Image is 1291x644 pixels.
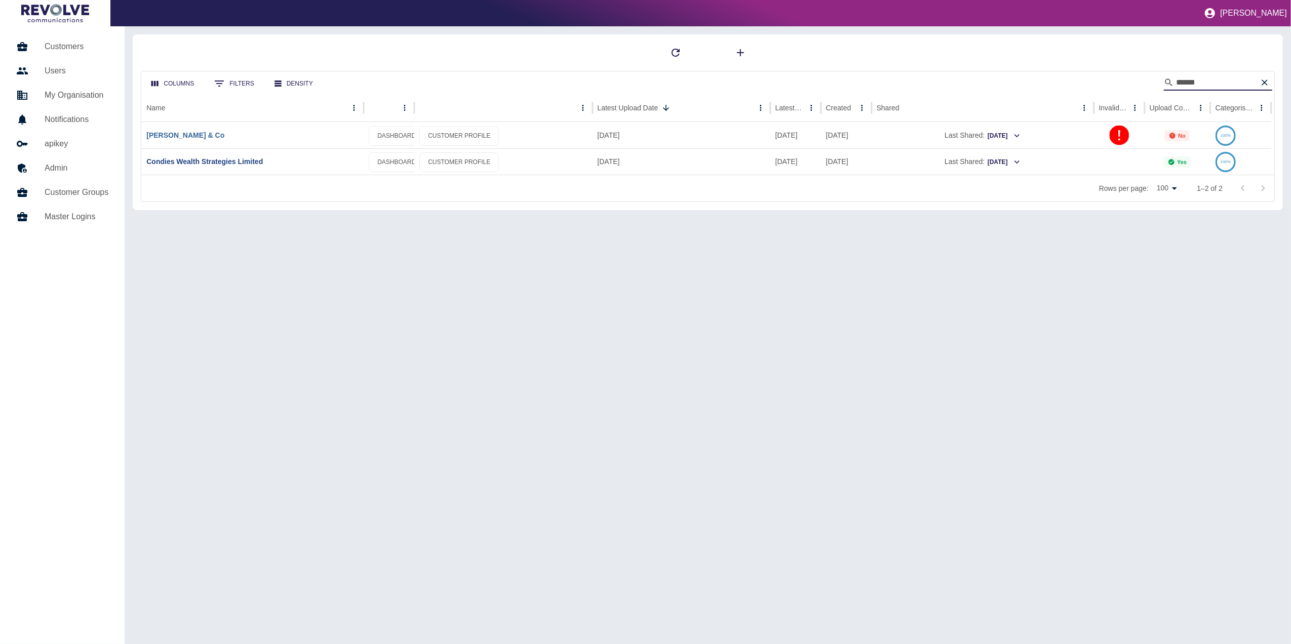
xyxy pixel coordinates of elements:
[987,154,1021,170] button: [DATE]
[775,104,803,112] div: Latest Usage
[770,122,821,148] div: 25 Aug 2025
[146,104,165,112] div: Name
[45,41,108,53] h5: Customers
[146,131,224,139] a: [PERSON_NAME] & Co
[877,123,1089,148] div: Last Shared:
[877,149,1089,175] div: Last Shared:
[1197,183,1223,193] p: 1–2 of 2
[987,128,1021,144] button: [DATE]
[826,104,851,112] div: Created
[369,152,424,172] a: DASHBOARD
[1216,104,1254,112] div: Categorised
[143,74,202,93] button: Select columns
[659,101,673,115] button: Sort
[266,74,321,93] button: Density
[1255,101,1269,115] button: Categorised column menu
[1153,181,1181,195] div: 100
[146,157,263,166] a: Condies Wealth Strategies Limited
[45,211,108,223] h5: Master Logins
[1257,75,1272,90] button: Clear
[45,89,108,101] h5: My Organisation
[206,73,262,94] button: Show filters
[45,186,108,198] h5: Customer Groups
[8,83,116,107] a: My Organisation
[1194,101,1208,115] button: Upload Complete column menu
[21,4,89,22] img: Logo
[347,101,361,115] button: Name column menu
[1164,74,1272,93] div: Search
[419,152,499,172] a: CUSTOMER PROFILE
[598,104,658,112] div: Latest Upload Date
[821,148,872,175] div: 04 Jul 2023
[419,126,499,146] a: CUSTOMER PROFILE
[877,104,899,112] div: Shared
[8,180,116,205] a: Customer Groups
[45,138,108,150] h5: apikey
[8,107,116,132] a: Notifications
[1221,133,1231,138] text: 100%
[770,148,821,175] div: 21 Aug 2025
[1220,9,1287,18] p: [PERSON_NAME]
[593,122,770,148] div: 29 Aug 2025
[855,101,869,115] button: Created column menu
[1177,159,1187,165] p: Yes
[593,148,770,175] div: 26 Aug 2025
[369,126,424,146] a: DASHBOARD
[1200,3,1291,23] button: [PERSON_NAME]
[8,205,116,229] a: Master Logins
[8,34,116,59] a: Customers
[45,113,108,126] h5: Notifications
[1077,101,1091,115] button: Shared column menu
[1221,159,1231,164] text: 100%
[1178,133,1186,139] p: No
[804,101,818,115] button: Latest Usage column menu
[1099,104,1127,112] div: Invalid Creds
[8,156,116,180] a: Admin
[576,101,590,115] button: column menu
[1099,183,1149,193] p: Rows per page:
[398,101,412,115] button: column menu
[821,122,872,148] div: 04 Jul 2023
[8,132,116,156] a: apikey
[1150,104,1193,112] div: Upload Complete
[8,59,116,83] a: Users
[1165,130,1190,141] div: Not all required reports for this customer were uploaded for the latest usage month.
[754,101,768,115] button: Latest Upload Date column menu
[45,162,108,174] h5: Admin
[45,65,108,77] h5: Users
[1128,101,1142,115] button: Invalid Creds column menu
